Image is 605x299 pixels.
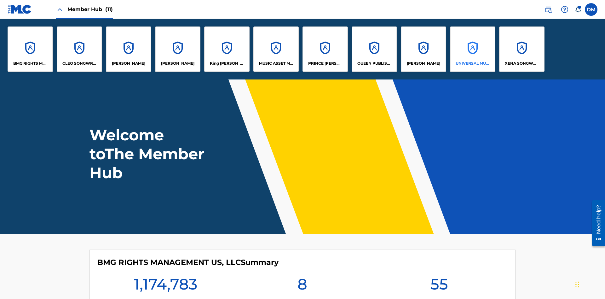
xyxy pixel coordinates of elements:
h1: 8 [297,275,307,297]
iframe: Chat Widget [573,269,605,299]
img: Close [56,6,64,13]
div: Notifications [575,6,581,13]
a: AccountsXENA SONGWRITER [499,26,544,72]
h4: BMG RIGHTS MANAGEMENT US, LLC [97,258,279,267]
p: EYAMA MCSINGER [161,61,194,66]
p: RONALD MCTESTERSON [407,61,440,66]
a: AccountsMUSIC ASSET MANAGEMENT (MAM) [253,26,299,72]
a: AccountsKing [PERSON_NAME] [204,26,250,72]
p: King McTesterson [210,61,244,66]
div: User Menu [585,3,597,16]
a: AccountsUNIVERSAL MUSIC PUB GROUP [450,26,495,72]
p: BMG RIGHTS MANAGEMENT US, LLC [13,61,48,66]
p: MUSIC ASSET MANAGEMENT (MAM) [259,61,293,66]
div: Help [558,3,571,16]
a: AccountsQUEEN PUBLISHA [352,26,397,72]
iframe: Resource Center [587,198,605,249]
span: Member Hub [67,6,113,13]
a: Accounts[PERSON_NAME] [106,26,151,72]
img: help [561,6,568,13]
p: QUEEN PUBLISHA [357,61,392,66]
h1: Welcome to The Member Hub [89,126,207,182]
h1: 55 [430,275,448,297]
a: AccountsBMG RIGHTS MANAGEMENT US, LLC [8,26,53,72]
p: XENA SONGWRITER [505,61,539,66]
a: AccountsCLEO SONGWRITER [57,26,102,72]
p: UNIVERSAL MUSIC PUB GROUP [456,61,490,66]
p: ELVIS COSTELLO [112,61,145,66]
div: Drag [575,275,579,294]
a: Public Search [542,3,555,16]
img: MLC Logo [8,5,32,14]
span: (11) [105,6,113,12]
a: Accounts[PERSON_NAME] [155,26,200,72]
a: Accounts[PERSON_NAME] [401,26,446,72]
a: AccountsPRINCE [PERSON_NAME] [302,26,348,72]
p: PRINCE MCTESTERSON [308,61,343,66]
img: search [544,6,552,13]
h1: 1,174,783 [134,275,197,297]
p: CLEO SONGWRITER [62,61,97,66]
